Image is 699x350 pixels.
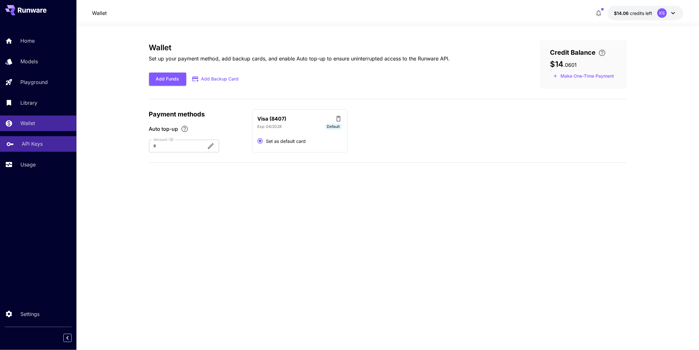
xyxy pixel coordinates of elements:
button: Make a one-time, non-recurring payment [550,71,617,81]
p: Home [20,37,35,45]
p: Exp: 04/2028 [258,124,282,129]
p: Models [20,58,38,65]
p: Settings [20,310,39,318]
p: API Keys [22,140,43,148]
a: Wallet [92,9,107,17]
p: Wallet [20,119,35,127]
span: Auto top-up [149,125,178,133]
div: Collapse sidebar [68,332,76,344]
div: $14.0601 [614,10,652,17]
button: Add Funds [149,73,186,86]
span: Credit Balance [550,48,596,57]
p: Usage [20,161,36,168]
button: Add Backup Card [186,73,246,85]
span: credits left [630,10,652,16]
button: $14.0601KS [608,6,683,20]
p: Playground [20,78,48,86]
button: Collapse sidebar [63,334,72,342]
span: $14 [550,59,564,69]
button: Enter your card details and choose an Auto top-up amount to avoid service interruptions. We'll au... [596,49,609,57]
nav: breadcrumb [92,9,107,17]
span: Set as default card [266,138,306,144]
div: KS [657,8,667,18]
button: Enable Auto top-up to ensure uninterrupted service. We'll automatically bill the chosen amount wh... [178,125,191,133]
span: . 0601 [564,62,577,68]
h3: Wallet [149,43,450,52]
label: Amount ($) [153,137,174,142]
span: Default [325,124,342,129]
p: Set up your payment method, add backup cards, and enable Auto top-up to ensure uninterrupted acce... [149,55,450,62]
p: Visa (8407) [258,115,287,122]
span: $14.06 [614,10,630,16]
p: Payment methods [149,109,245,119]
p: Library [20,99,37,107]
